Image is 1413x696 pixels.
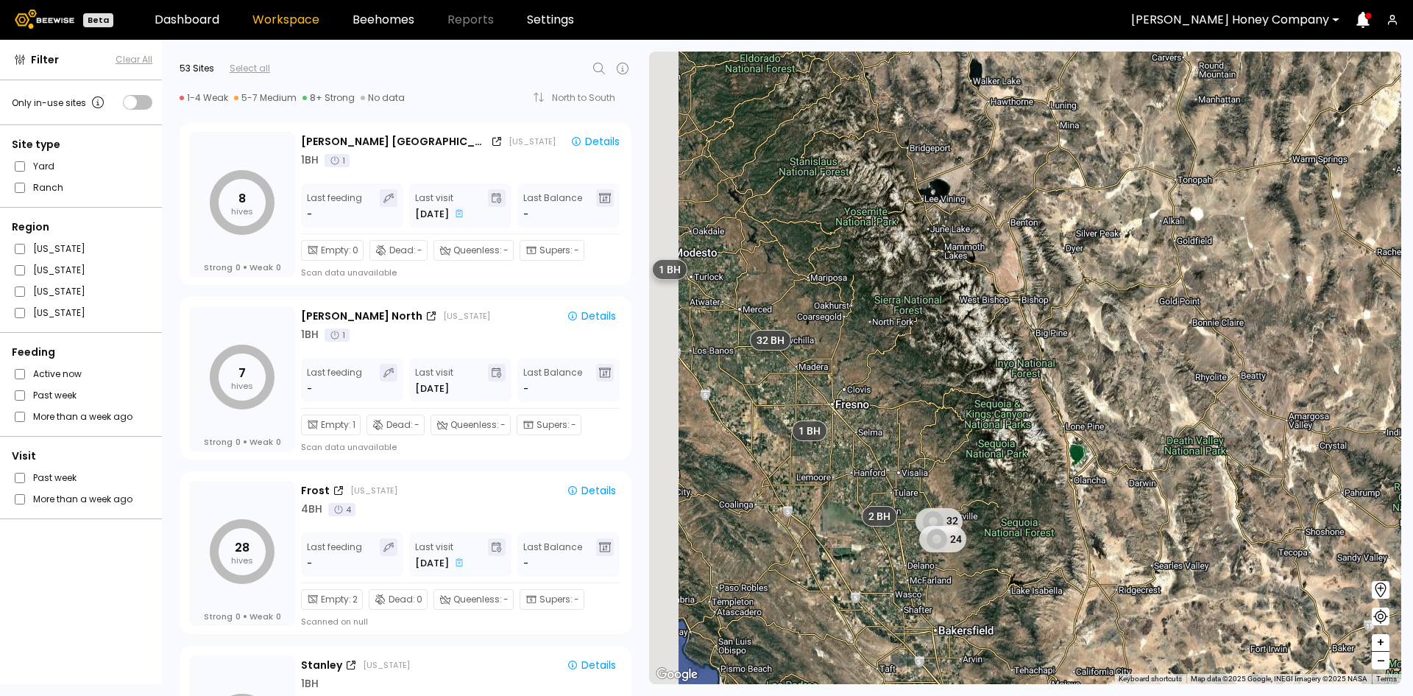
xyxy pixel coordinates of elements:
[204,611,281,622] div: Strong Weak
[868,509,890,522] span: 2 BH
[500,418,506,432] span: -
[389,593,415,606] span: Dead :
[33,284,85,299] label: [US_STATE]
[415,364,453,396] div: Last visit
[653,665,701,684] img: Google
[230,62,270,75] div: Select all
[12,94,107,111] div: Only in-use sites
[301,483,330,499] div: Frost
[155,14,219,26] a: Dashboard
[564,132,626,151] button: Details
[307,538,362,571] div: Last feeding
[33,180,63,195] label: Ranch
[307,364,362,396] div: Last feeding
[363,659,410,671] div: [US_STATE]
[353,244,358,257] span: 0
[235,611,241,622] span: 0
[235,262,241,273] span: 0
[307,556,314,571] div: -
[453,244,502,257] span: Queenless :
[321,244,351,257] span: Empty :
[325,154,350,167] div: 1
[503,244,509,257] span: -
[659,263,681,276] span: 1 BH
[301,502,322,517] div: 4 BH
[386,418,413,432] span: Dead :
[561,306,622,326] button: Details
[1372,652,1389,669] button: –
[536,418,570,432] span: Supers :
[567,660,616,670] div: Details
[321,418,351,432] span: Empty :
[307,207,314,222] div: -
[301,441,397,453] div: Scan data unavailable
[353,593,358,606] span: 2
[567,485,616,496] div: Details
[509,136,556,147] div: [US_STATE]
[302,92,355,104] div: 8+ Strong
[757,334,785,347] span: 32 BH
[301,309,422,324] div: [PERSON_NAME] North
[235,539,249,556] tspan: 28
[552,94,626,102] div: North to South
[307,382,314,396] div: -
[453,593,502,606] span: Queenless :
[361,92,405,104] div: No data
[1191,675,1367,683] span: Map data ©2025 Google, INEGI Imagery ©2025 NASA
[1377,652,1385,670] span: –
[417,244,422,257] span: -
[276,437,281,447] span: 0
[653,665,701,684] a: Open this area in Google Maps (opens a new window)
[12,219,152,235] div: Region
[180,92,228,104] div: 1-4 Weak
[12,137,152,152] div: Site type
[415,538,467,571] div: Last visit
[307,189,362,222] div: Last feeding
[180,62,214,75] div: 53 Sites
[450,418,499,432] span: Queenless :
[33,470,77,485] label: Past week
[321,593,351,606] span: Empty :
[447,14,494,26] span: Reports
[574,244,579,257] span: -
[523,189,582,222] div: Last Balance
[276,262,281,273] span: 0
[574,593,579,606] span: -
[798,423,821,437] span: 1 BH
[83,13,113,27] div: Beta
[116,53,152,66] button: Clear All
[1376,675,1397,683] a: Terms (opens in new tab)
[235,437,241,447] span: 0
[353,14,414,26] a: Beehomes
[443,310,490,322] div: [US_STATE]
[33,241,85,256] label: [US_STATE]
[12,449,152,464] div: Visit
[567,311,616,321] div: Details
[389,244,416,257] span: Dead :
[301,658,342,673] div: Stanley
[1372,634,1389,652] button: +
[33,491,132,507] label: More than a week ago
[523,207,528,222] span: -
[417,593,422,606] span: 0
[231,555,253,566] tspan: hives
[204,262,281,273] div: Strong Weak
[234,92,297,104] div: 5-7 Medium
[350,485,397,496] div: [US_STATE]
[301,327,319,342] div: 1 BH
[252,14,319,26] a: Workspace
[523,538,582,571] div: Last Balance
[204,437,281,447] div: Strong Weak
[353,418,355,432] span: 1
[523,382,528,396] span: -
[523,556,528,571] span: -
[415,189,467,222] div: Last visit
[916,507,963,534] div: 32
[561,655,622,675] button: Details
[15,10,74,29] img: Beewise logo
[33,409,132,424] label: More than a week ago
[301,152,319,168] div: 1 BH
[414,418,419,432] span: -
[523,364,582,396] div: Last Balance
